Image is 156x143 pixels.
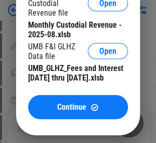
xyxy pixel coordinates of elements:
img: Continue [90,103,99,111]
div: UMB_GLHZ_Fees and Interest [DATE] thru [DATE].xlsb [28,63,128,82]
button: ContinueContinue [28,95,128,119]
button: Open [88,43,128,59]
div: UMB F&I GLHZ Data file [28,41,88,60]
div: Monthly Custodial Revenue - 2025-08.xlsb [28,20,128,39]
span: Continue [57,103,86,111]
span: Open [99,47,116,55]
